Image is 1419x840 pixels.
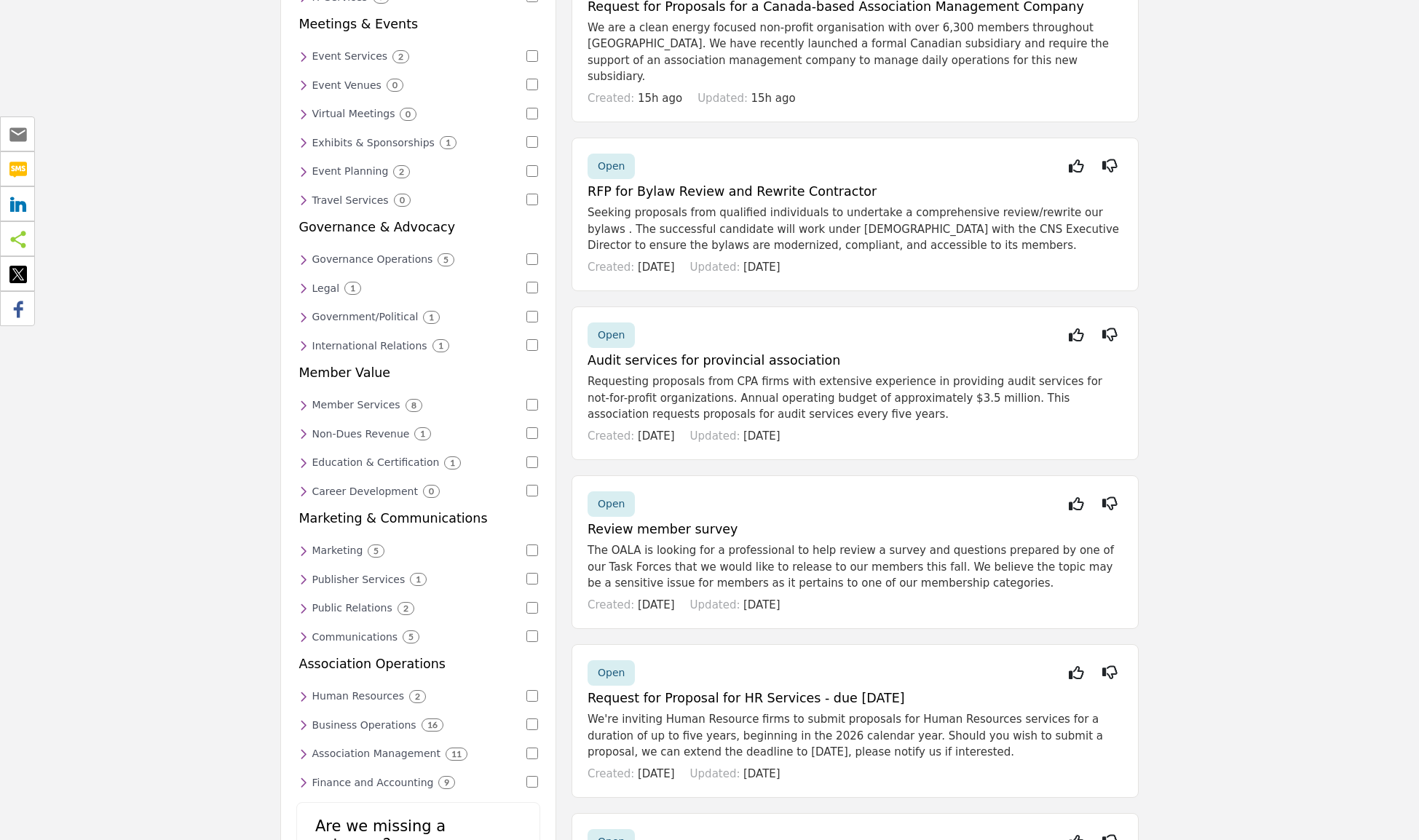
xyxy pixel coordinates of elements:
i: Not Interested [1102,673,1118,673]
h6: Services for generating non-dues revenue [312,428,410,440]
h6: Communication strategies and services [312,631,398,643]
h6: Services for effective governance operations [312,253,433,266]
b: 0 [406,109,411,119]
h5: Governance & Advocacy [299,220,456,235]
h6: Professional event planning services [312,165,389,178]
b: 1 [446,138,451,148]
span: Created: [588,261,634,274]
div: 2 Results For Event Planning [393,165,410,178]
p: Requesting proposals from CPA firms with extensive experience in providing audit services for not... [588,373,1123,423]
h6: Comprehensive event management services [312,50,388,63]
div: 0 Results For Event Venues [387,79,403,92]
b: 1 [350,283,355,293]
p: We're inviting Human Resource firms to submit proposals for Human Resources services for a durati... [588,711,1123,761]
input: Select Non-Dues Revenue [526,427,538,439]
span: Open [598,160,625,172]
div: 2 Results For Event Services [392,50,409,63]
h5: Member Value [299,365,391,381]
b: 1 [450,458,455,468]
span: Created: [588,598,634,611]
span: Updated: [690,429,740,443]
b: 0 [400,195,405,205]
h6: HR services and support [312,690,404,702]
input: Select Member Services [526,399,538,411]
i: Not Interested [1102,335,1118,336]
span: Created: [588,92,634,105]
p: Seeking proposals from qualified individuals to undertake a comprehensive review/rewrite our byla... [588,205,1123,254]
div: 16 Results For Business Operations [422,718,443,732]
b: 9 [444,777,449,788]
b: 8 [411,400,416,411]
h6: Education and certification services [312,456,440,469]
input: Select Marketing [526,544,538,556]
h6: Exhibition and sponsorship services [312,137,435,149]
div: 0 Results For Travel Services [394,194,411,207]
div: 1 Results For Non-Dues Revenue [414,427,431,440]
h5: Review member survey [588,522,1123,537]
input: Select Government/Political [526,311,538,322]
b: 1 [416,574,421,585]
b: 16 [427,720,438,730]
b: 2 [415,692,420,702]
span: [DATE] [743,261,780,274]
input: Select Virtual Meetings [526,108,538,119]
input: Select Human Resources [526,690,538,702]
input: Select Association Management [526,748,538,759]
span: [DATE] [743,767,780,780]
div: 0 Results For Virtual Meetings [400,108,416,121]
div: 1 Results For International Relations [432,339,449,352]
div: 5 Results For Communications [403,630,419,643]
b: 2 [398,52,403,62]
h5: Meetings & Events [299,17,419,32]
div: 11 Results For Association Management [446,748,467,761]
b: 5 [443,255,448,265]
div: 1 Results For Government/Political [423,311,440,324]
p: We are a clean energy focused non-profit organisation with over 6,300 members throughout [GEOGRAP... [588,20,1123,85]
span: Open [598,667,625,678]
span: [DATE] [638,429,675,443]
i: Interested [1069,504,1084,504]
h6: Solutions for efficient business operations [312,719,416,732]
b: 1 [420,429,425,439]
span: Created: [588,429,634,443]
b: 1 [429,312,434,322]
span: [DATE] [743,429,780,443]
div: 1 Results For Education & Certification [444,456,461,469]
input: Select Travel Services [526,194,538,205]
h6: Travel planning and management services [312,194,389,207]
i: Interested [1069,673,1084,673]
input: Select Exhibits & Sponsorships [526,136,538,148]
input: Select Public Relations [526,602,538,614]
div: 2 Results For Public Relations [398,602,414,615]
input: Select Career Development [526,485,538,496]
span: [DATE] [638,767,675,780]
h5: Audit services for provincial association [588,353,1123,368]
div: 0 Results For Career Development [423,485,440,498]
input: Select Legal [526,282,538,293]
h6: Marketing strategies and services [312,544,363,557]
div: 9 Results For Finance and Accounting [438,776,455,789]
p: The OALA is looking for a professional to help review a survey and questions prepared by one of o... [588,542,1123,592]
h6: Legal services and support [312,282,340,295]
span: [DATE] [638,261,675,274]
input: Select Business Operations [526,718,538,730]
h5: Association Operations [299,657,446,672]
input: Select Event Services [526,50,538,62]
h5: Request for Proposal for HR Services - due [DATE] [588,691,1123,706]
input: Select International Relations [526,339,538,351]
div: 5 Results For Marketing [368,544,384,558]
h6: Services for professional career development [312,486,418,498]
span: 15h ago [638,92,682,105]
input: Select Communications [526,630,538,642]
b: 0 [429,486,434,496]
div: 1 Results For Legal [344,282,361,295]
h5: RFP for Bylaw Review and Rewrite Contractor [588,184,1123,199]
h6: Services for publishers and publications [312,574,406,586]
h6: Virtual meeting platforms and services [312,108,395,120]
h6: Services for managing and supporting associations [312,748,440,760]
div: 1 Results For Exhibits & Sponsorships [440,136,456,149]
b: 11 [451,749,462,759]
div: 1 Results For Publisher Services [410,573,427,586]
